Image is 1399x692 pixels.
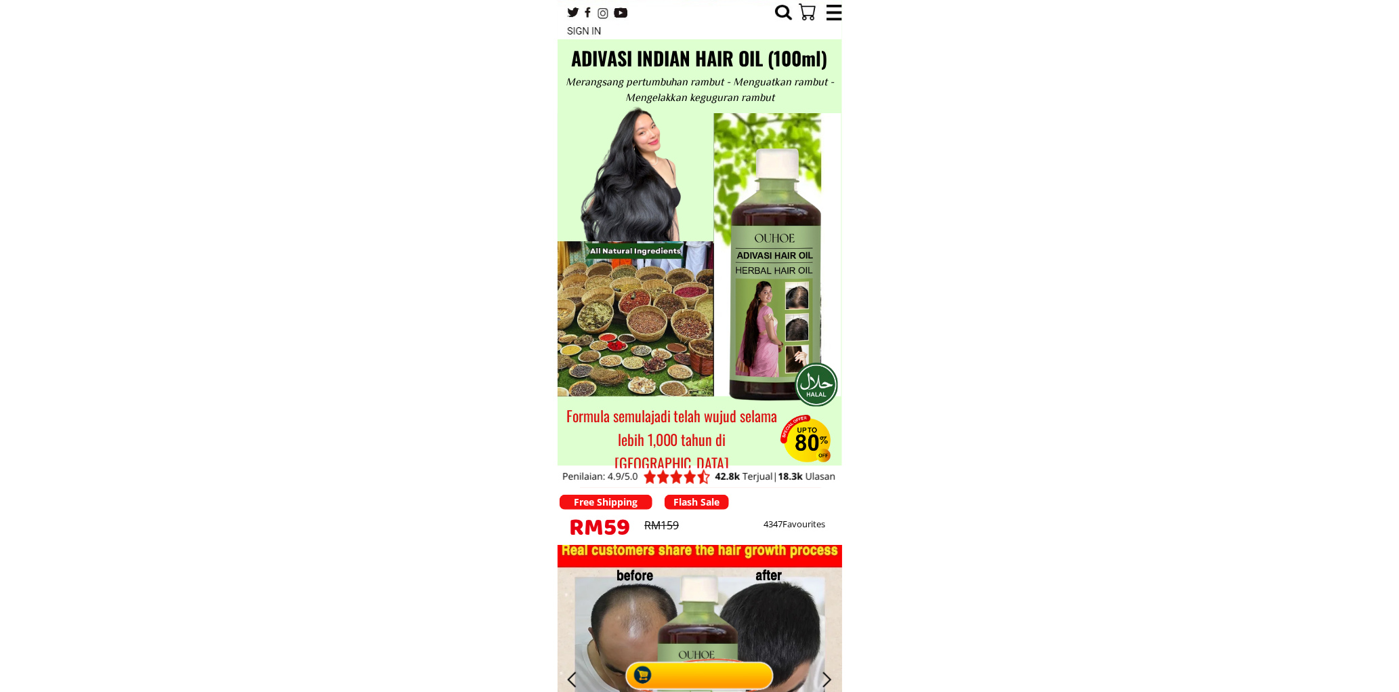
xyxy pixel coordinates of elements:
div: RM159 [644,517,704,535]
h3: Formula semulajadi telah wujud selama lebih 1,000 tahun di [GEOGRAPHIC_DATA] [562,404,782,476]
h3: RM59 [569,511,644,550]
p: Free Shipping [559,495,652,510]
h3: ADIVASI INDIAN HAIR OIL (100ml) [564,43,835,74]
h3: Merangsang pertumbuhan rambut - Menguatkan rambut - Mengelakkan keguguran rambut [562,75,838,105]
p: Flash Sale [665,495,730,510]
div: 4347Favourites [764,517,841,531]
